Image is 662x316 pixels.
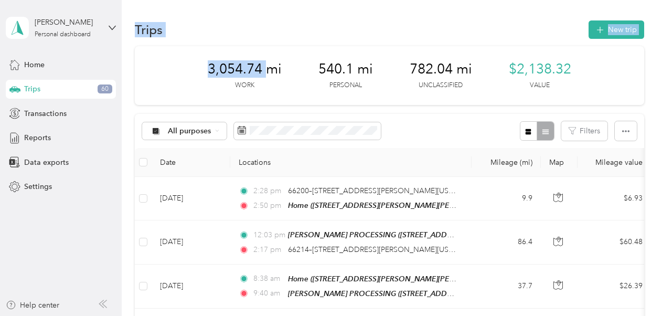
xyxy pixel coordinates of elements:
[230,148,472,177] th: Locations
[288,245,475,254] span: 66214–[STREET_ADDRESS][PERSON_NAME][US_STATE]
[168,128,211,135] span: All purposes
[530,81,550,90] p: Value
[578,220,651,264] td: $60.48
[253,273,283,285] span: 8:38 am
[578,265,651,309] td: $26.39
[472,265,541,309] td: 37.7
[472,220,541,264] td: 86.4
[24,83,40,94] span: Trips
[253,288,283,299] span: 9:40 am
[152,148,230,177] th: Date
[24,108,67,119] span: Transactions
[288,186,475,195] span: 66200–[STREET_ADDRESS][PERSON_NAME][US_STATE]
[561,121,607,141] button: Filters
[329,81,362,90] p: Personal
[235,81,254,90] p: Work
[253,229,283,241] span: 12:03 pm
[603,257,662,316] iframe: Everlance-gr Chat Button Frame
[288,230,528,239] span: [PERSON_NAME] PROCESSING ([STREET_ADDRESS][PERSON_NAME])
[288,289,528,298] span: [PERSON_NAME] PROCESSING ([STREET_ADDRESS][PERSON_NAME])
[318,61,373,78] span: 540.1 mi
[35,17,100,28] div: [PERSON_NAME]
[208,61,282,78] span: 3,054.74 mi
[410,61,472,78] span: 782.04 mi
[288,275,499,283] span: Home ([STREET_ADDRESS][PERSON_NAME][PERSON_NAME])
[98,85,112,94] span: 60
[135,24,163,35] h1: Trips
[24,132,51,143] span: Reports
[24,181,52,192] span: Settings
[541,148,578,177] th: Map
[509,61,571,78] span: $2,138.32
[35,31,91,38] div: Personal dashboard
[152,177,230,220] td: [DATE]
[419,81,463,90] p: Unclassified
[288,201,499,210] span: Home ([STREET_ADDRESS][PERSON_NAME][PERSON_NAME])
[253,185,283,197] span: 2:28 pm
[152,265,230,309] td: [DATE]
[578,148,651,177] th: Mileage value
[152,220,230,264] td: [DATE]
[24,59,45,70] span: Home
[253,244,283,256] span: 2:17 pm
[6,300,59,311] button: Help center
[472,177,541,220] td: 9.9
[589,20,644,39] button: New trip
[578,177,651,220] td: $6.93
[24,157,69,168] span: Data exports
[253,200,283,212] span: 2:50 pm
[472,148,541,177] th: Mileage (mi)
